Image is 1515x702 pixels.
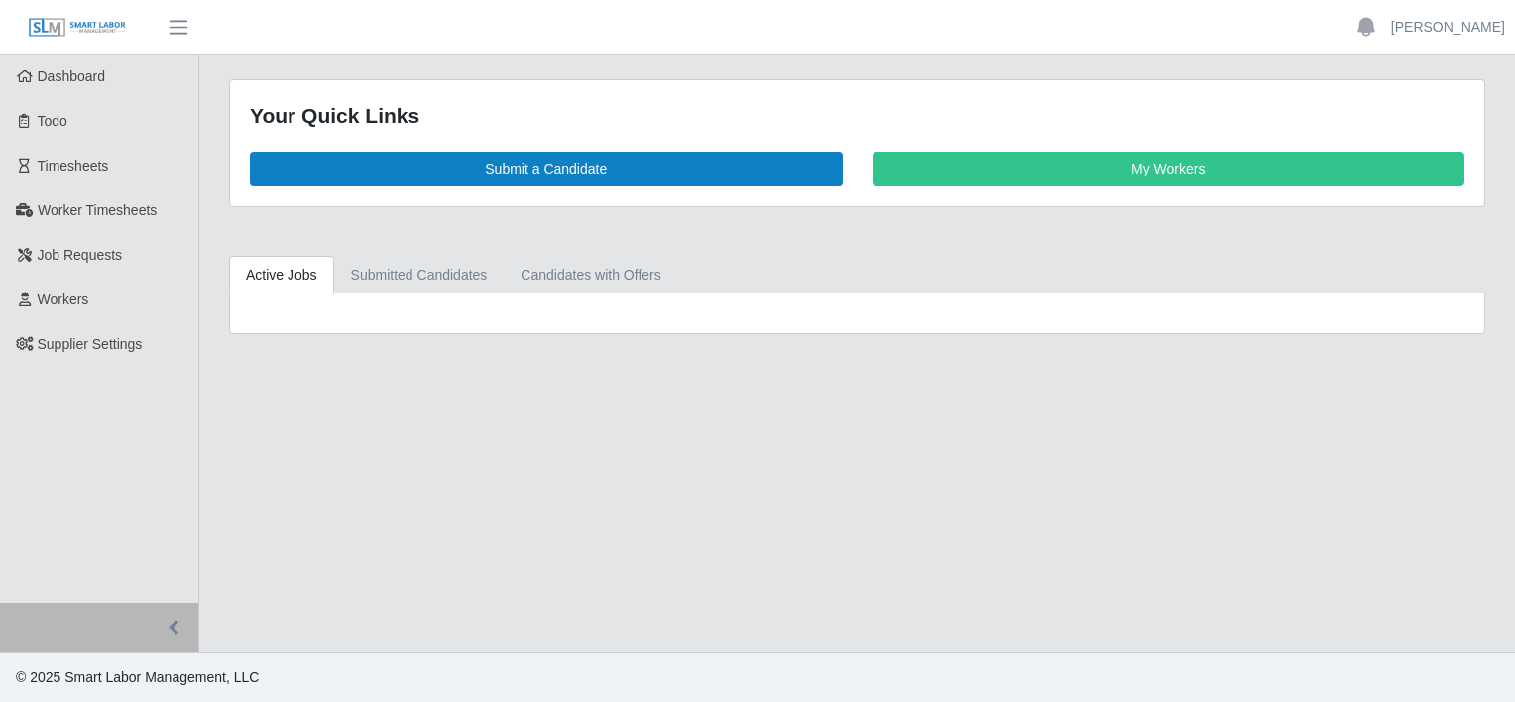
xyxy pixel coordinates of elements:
[250,152,843,186] a: Submit a Candidate
[229,256,334,294] a: Active Jobs
[38,292,89,307] span: Workers
[38,247,123,263] span: Job Requests
[38,68,106,84] span: Dashboard
[38,202,157,218] span: Worker Timesheets
[1391,17,1505,38] a: [PERSON_NAME]
[38,113,67,129] span: Todo
[250,100,1464,132] div: Your Quick Links
[16,669,259,685] span: © 2025 Smart Labor Management, LLC
[873,152,1465,186] a: My Workers
[334,256,505,294] a: Submitted Candidates
[38,336,143,352] span: Supplier Settings
[28,17,127,39] img: SLM Logo
[504,256,677,294] a: Candidates with Offers
[38,158,109,174] span: Timesheets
